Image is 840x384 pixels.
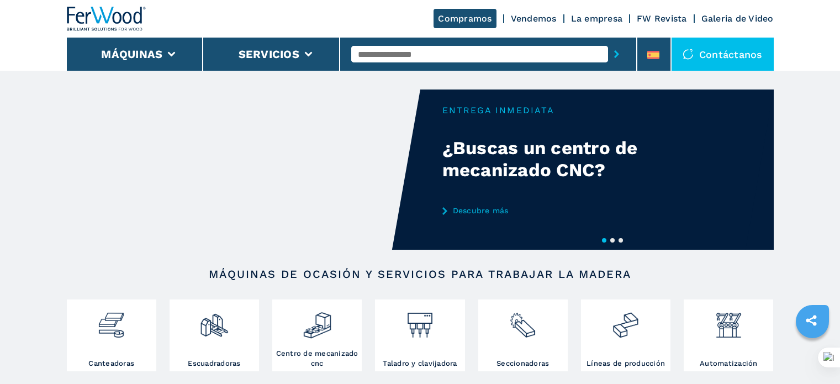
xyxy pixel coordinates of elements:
[383,359,457,369] h3: Taladro y clavijadora
[275,349,359,369] h3: Centro de mecanizado cnc
[637,13,687,24] a: FW Revista
[88,359,134,369] h3: Canteadoras
[272,299,362,371] a: Centro de mecanizado cnc
[587,359,665,369] h3: Líneas de producción
[375,299,464,371] a: Taladro y clavijadora
[434,9,496,28] a: Compramos
[684,299,773,371] a: Automatización
[188,359,240,369] h3: Escuadradoras
[405,302,435,340] img: foratrici_inseritrici_2.png
[714,302,743,340] img: automazione.png
[581,299,670,371] a: Líneas de producción
[608,41,625,67] button: submit-button
[442,206,659,215] a: Descubre más
[700,359,758,369] h3: Automatización
[619,238,623,243] button: 3
[511,13,557,24] a: Vendemos
[508,302,537,340] img: sezionatrici_2.png
[602,238,606,243] button: 1
[683,49,694,60] img: Contáctanos
[97,302,126,340] img: bordatrici_1.png
[610,238,615,243] button: 2
[239,48,299,61] button: Servicios
[67,90,420,250] video: Your browser does not support the video tag.
[672,38,774,71] div: Contáctanos
[701,13,774,24] a: Galeria de Video
[496,359,549,369] h3: Seccionadoras
[102,267,738,281] h2: Máquinas de ocasión y servicios para trabajar la madera
[67,299,156,371] a: Canteadoras
[67,7,146,31] img: Ferwood
[101,48,162,61] button: Máquinas
[199,302,229,340] img: squadratrici_2.png
[170,299,259,371] a: Escuadradoras
[478,299,568,371] a: Seccionadoras
[611,302,640,340] img: linee_di_produzione_2.png
[571,13,623,24] a: La empresa
[797,307,825,334] a: sharethis
[303,302,332,340] img: centro_di_lavoro_cnc_2.png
